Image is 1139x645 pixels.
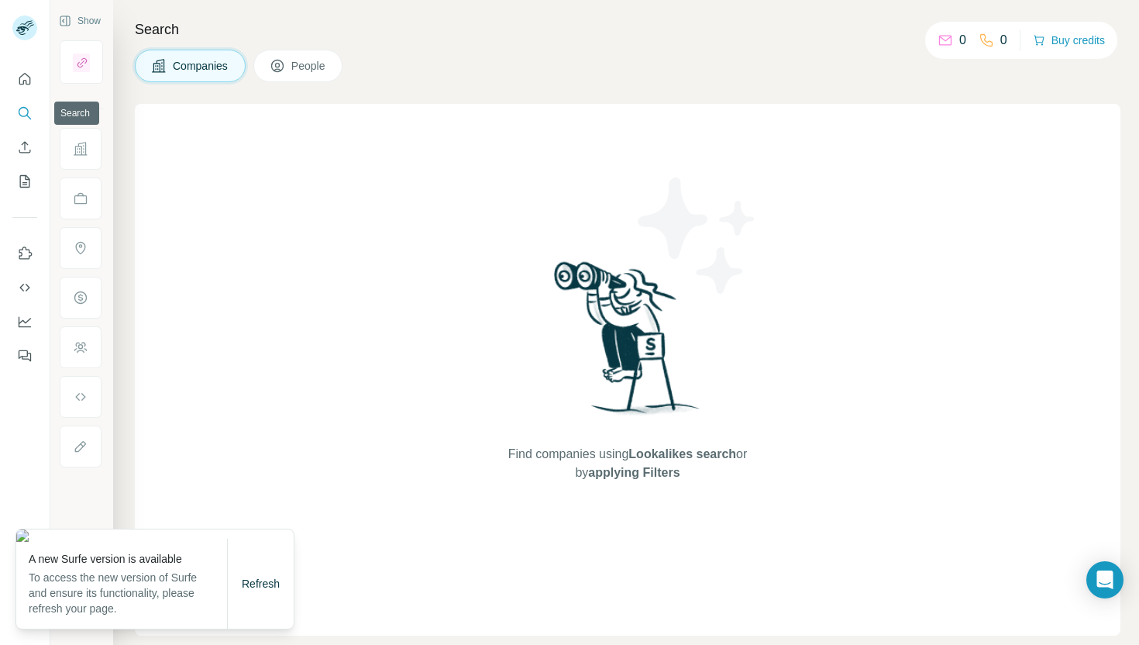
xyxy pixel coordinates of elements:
img: bb710971-b24c-4293-b4d7-9ec63435e570 [16,529,294,542]
button: Use Surfe API [12,274,37,302]
button: My lists [12,167,37,195]
h4: Search [135,19,1120,40]
span: Companies [173,58,229,74]
p: 0 [959,31,966,50]
span: People [291,58,327,74]
button: Show [48,9,112,33]
p: To access the new version of Surfe and ensure its functionality, please refresh your page. [29,570,227,616]
button: Buy credits [1033,29,1105,51]
button: Search [12,99,37,127]
span: Find companies using or by [504,445,752,482]
span: Refresh [242,578,280,590]
div: Open Intercom Messenger [1086,561,1124,598]
img: Surfe Illustration - Woman searching with binoculars [547,257,708,430]
button: Enrich CSV [12,133,37,161]
button: Dashboard [12,308,37,336]
img: Surfe Illustration - Stars [628,166,767,305]
button: Quick start [12,65,37,93]
button: Feedback [12,342,37,370]
span: Lookalikes search [628,447,736,460]
button: Use Surfe on LinkedIn [12,240,37,267]
button: Refresh [231,570,291,598]
span: applying Filters [588,466,680,479]
p: A new Surfe version is available [29,551,227,567]
p: 0 [1000,31,1007,50]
